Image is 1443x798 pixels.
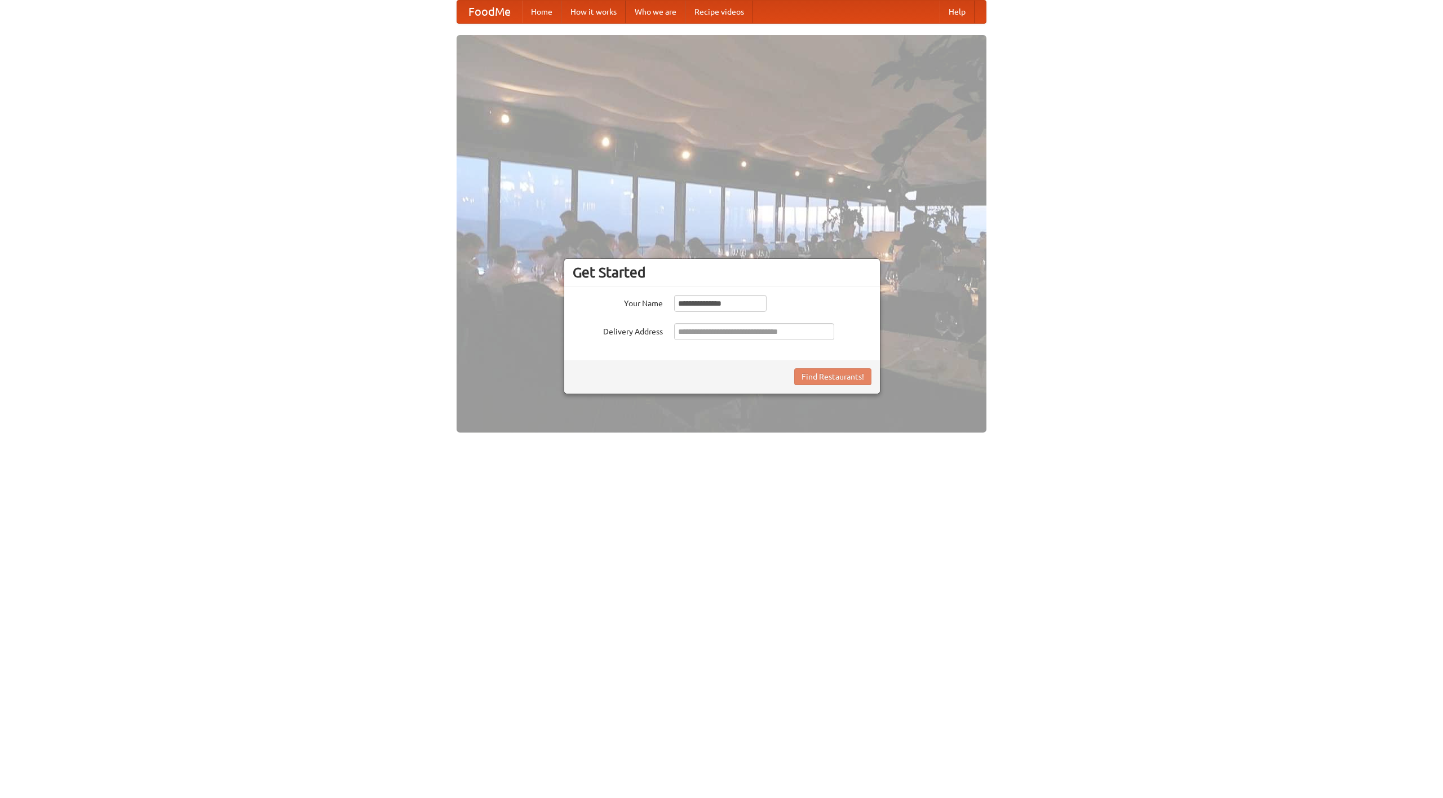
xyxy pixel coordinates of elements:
h3: Get Started [573,264,871,281]
button: Find Restaurants! [794,368,871,385]
a: Help [940,1,975,23]
label: Your Name [573,295,663,309]
a: Recipe videos [685,1,753,23]
a: FoodMe [457,1,522,23]
label: Delivery Address [573,323,663,337]
a: Who we are [626,1,685,23]
a: How it works [561,1,626,23]
a: Home [522,1,561,23]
